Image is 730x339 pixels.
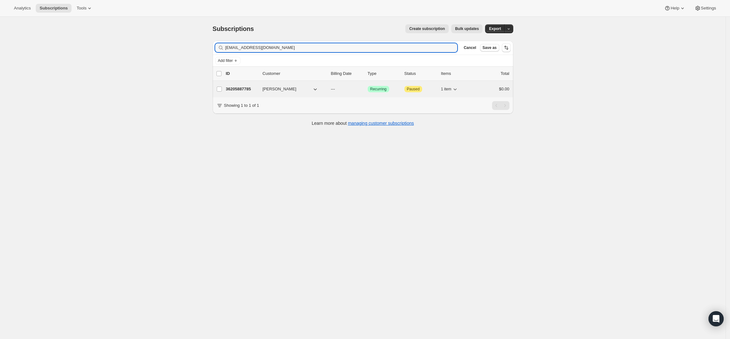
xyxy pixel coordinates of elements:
span: Settings [701,6,716,11]
p: ID [226,70,258,77]
button: Create subscription [405,24,449,33]
button: Sort the results [502,43,511,52]
span: 1 item [441,87,452,92]
p: Customer [263,70,326,77]
span: Bulk updates [455,26,479,31]
span: $0.00 [499,87,509,91]
nav: Pagination [492,101,509,110]
p: Learn more about [312,120,414,126]
span: Recurring [370,87,387,92]
div: Type [368,70,399,77]
span: Cancel [464,45,476,50]
span: Export [489,26,501,31]
span: Save as [483,45,497,50]
button: Export [485,24,505,33]
div: Open Intercom Messenger [708,311,724,326]
button: [PERSON_NAME] [259,84,322,94]
p: Total [501,70,509,77]
button: Save as [480,44,499,51]
span: Paused [407,87,420,92]
p: Billing Date [331,70,363,77]
div: IDCustomerBilling DateTypeStatusItemsTotal [226,70,509,77]
button: Settings [691,4,720,13]
p: Status [404,70,436,77]
span: Create subscription [409,26,445,31]
div: 36205887785[PERSON_NAME]---SuccessRecurringAttentionPaused1 item$0.00 [226,85,509,94]
span: [PERSON_NAME] [263,86,296,92]
p: 36205887785 [226,86,258,92]
p: Showing 1 to 1 of 1 [224,102,259,109]
span: Help [671,6,679,11]
button: Subscriptions [36,4,72,13]
button: Add filter [215,57,240,64]
span: --- [331,87,335,91]
span: Subscriptions [40,6,68,11]
button: Tools [73,4,97,13]
span: Analytics [14,6,31,11]
input: Filter subscribers [225,43,458,52]
span: Subscriptions [213,25,254,32]
button: Bulk updates [451,24,483,33]
div: Items [441,70,473,77]
a: managing customer subscriptions [348,121,414,126]
button: Help [660,4,689,13]
span: Add filter [218,58,233,63]
button: Cancel [461,44,478,51]
span: Tools [77,6,86,11]
button: Analytics [10,4,34,13]
button: 1 item [441,85,459,94]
